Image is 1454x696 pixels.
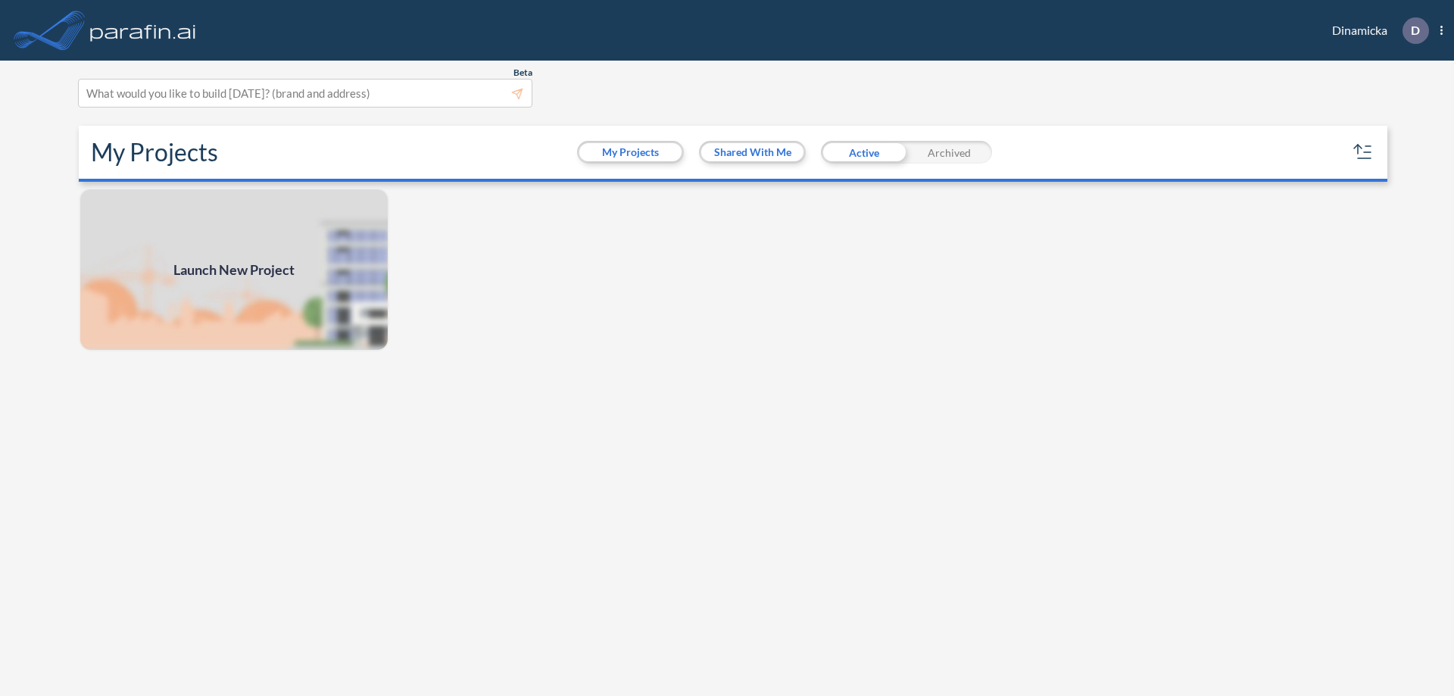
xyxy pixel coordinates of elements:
[513,67,532,79] span: Beta
[701,143,803,161] button: Shared With Me
[79,188,389,351] a: Launch New Project
[87,15,199,45] img: logo
[821,141,906,164] div: Active
[1411,23,1420,37] p: D
[91,138,218,167] h2: My Projects
[79,188,389,351] img: add
[173,260,295,280] span: Launch New Project
[906,141,992,164] div: Archived
[1351,140,1375,164] button: sort
[579,143,682,161] button: My Projects
[1309,17,1443,44] div: Dinamicka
